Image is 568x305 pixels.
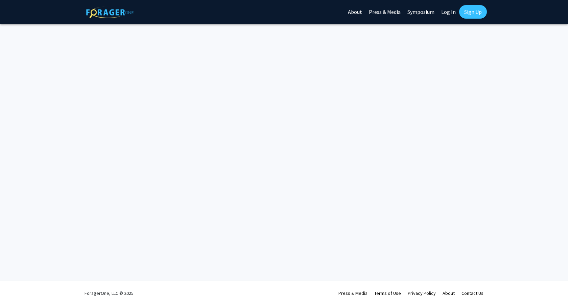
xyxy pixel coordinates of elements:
[459,5,487,19] a: Sign Up
[86,6,134,18] img: ForagerOne Logo
[374,290,401,296] a: Terms of Use
[461,290,483,296] a: Contact Us
[443,290,455,296] a: About
[408,290,436,296] a: Privacy Policy
[338,290,368,296] a: Press & Media
[85,281,134,305] div: ForagerOne, LLC © 2025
